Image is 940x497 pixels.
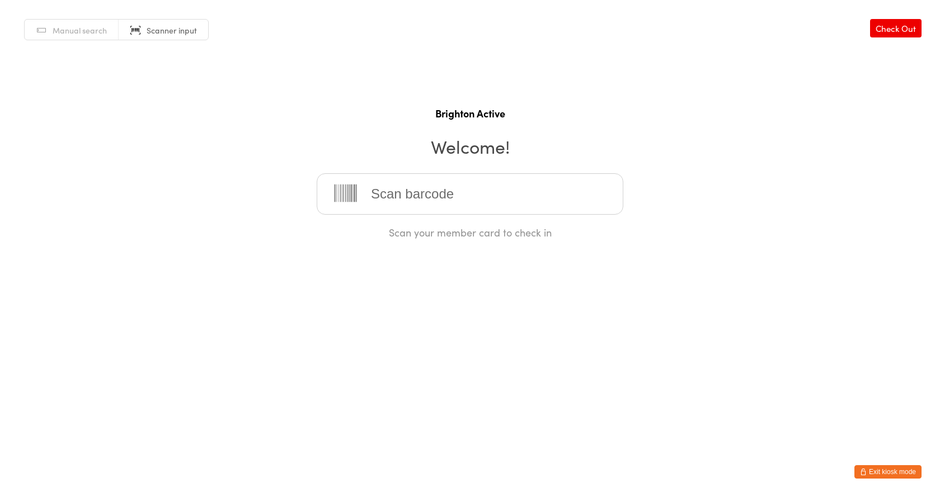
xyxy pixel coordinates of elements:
[854,465,922,479] button: Exit kiosk mode
[870,19,922,37] a: Check Out
[11,134,929,159] h2: Welcome!
[11,106,929,120] h1: Brighton Active
[147,25,197,36] span: Scanner input
[317,173,623,215] input: Scan barcode
[317,225,623,239] div: Scan your member card to check in
[53,25,107,36] span: Manual search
